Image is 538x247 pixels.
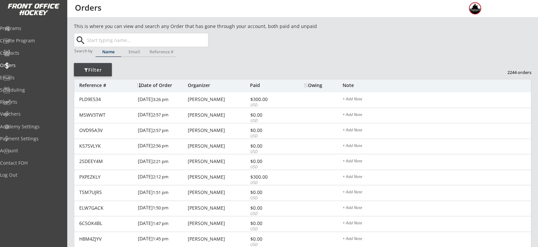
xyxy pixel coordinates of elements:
[153,174,168,180] font: 2:12 pm
[343,237,531,242] div: + Add Note
[79,237,134,241] div: H8M4ZJYV
[250,149,286,155] div: USD
[153,189,168,195] font: 1:51 pm
[138,170,186,185] div: [DATE]
[250,206,286,210] div: $0.00
[343,190,531,195] div: + Add Note
[250,128,286,133] div: $0.00
[250,118,286,124] div: USD
[343,144,531,149] div: + Add Note
[250,83,286,88] div: Paid
[138,201,186,216] div: [DATE]
[250,159,286,164] div: $0.00
[250,221,286,226] div: $0.00
[79,206,134,210] div: ELW7GACK
[86,33,208,47] input: Start typing name...
[343,206,531,211] div: + Add Note
[343,113,531,118] div: + Add Note
[188,159,248,164] div: [PERSON_NAME]
[497,69,531,75] div: 2244 orders
[122,50,147,54] div: Email
[153,96,168,102] font: 3:26 pm
[343,221,531,226] div: + Add Note
[79,128,134,133] div: OVD95A3V
[250,113,286,117] div: $0.00
[343,175,531,180] div: + Add Note
[250,226,286,232] div: USD
[250,237,286,241] div: $0.00
[138,216,186,231] div: [DATE]
[250,175,286,179] div: $300.00
[343,97,531,102] div: + Add Note
[343,83,531,88] div: Note
[79,159,134,164] div: 2SDEEY4M
[153,236,168,242] font: 1:45 pm
[74,49,93,53] div: Search by
[153,143,168,149] font: 2:56 pm
[153,220,168,226] font: 1:47 pm
[250,211,286,217] div: USD
[79,83,134,88] div: Reference #
[138,92,186,107] div: [DATE]
[188,128,248,133] div: [PERSON_NAME]
[304,83,342,88] div: Owing
[138,185,186,200] div: [DATE]
[153,205,168,211] font: 1:50 pm
[250,190,286,195] div: $0.00
[153,127,168,133] font: 2:57 pm
[188,113,248,117] div: [PERSON_NAME]
[137,83,186,88] div: Date of Order
[188,190,248,195] div: [PERSON_NAME]
[250,195,286,201] div: USD
[138,154,186,169] div: [DATE]
[250,180,286,186] div: USD
[147,50,176,54] div: Reference #
[153,158,168,164] font: 2:21 pm
[188,206,248,210] div: [PERSON_NAME]
[138,123,186,138] div: [DATE]
[138,232,186,247] div: [DATE]
[250,144,286,148] div: $0.00
[74,23,355,30] div: This is where you can view and search any Order that has gone through your account, both paid and...
[79,97,134,102] div: PLD9E534
[250,164,286,170] div: USD
[138,108,186,123] div: [DATE]
[250,102,286,108] div: USD
[188,144,248,148] div: [PERSON_NAME]
[79,144,134,148] div: K57SVLYK
[79,175,134,179] div: PXPEZKLY
[79,221,134,226] div: 6C5OK4BL
[74,67,112,73] div: Filter
[250,97,286,102] div: $300.00
[188,237,248,241] div: [PERSON_NAME]
[75,35,86,46] button: search
[343,159,531,164] div: + Add Note
[79,190,134,195] div: TSM7UJRS
[188,221,248,226] div: [PERSON_NAME]
[188,175,248,179] div: [PERSON_NAME]
[343,128,531,133] div: + Add Note
[153,112,168,118] font: 2:57 pm
[188,97,248,102] div: [PERSON_NAME]
[250,133,286,139] div: USD
[188,83,248,88] div: Organizer
[79,113,134,117] div: MSWV3TWT
[96,50,121,54] div: Name
[138,139,186,154] div: [DATE]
